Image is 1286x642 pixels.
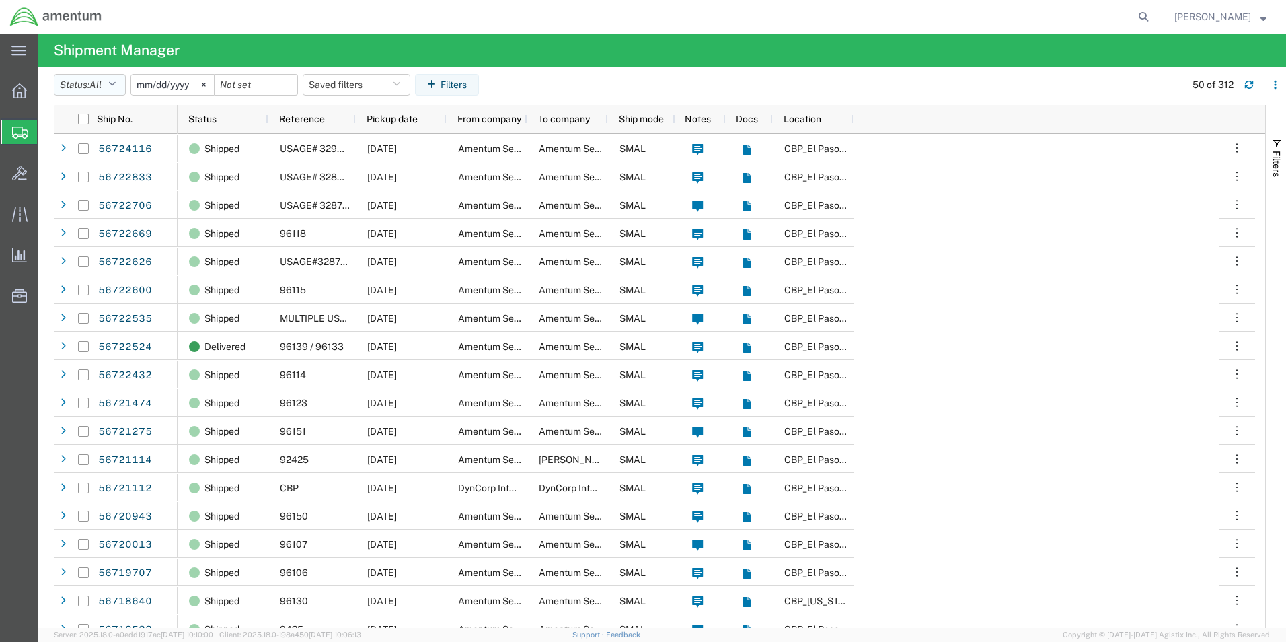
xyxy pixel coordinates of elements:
span: SMAL [619,341,646,352]
span: Shipped [204,389,239,417]
a: 56720013 [98,534,153,556]
span: CBP_El Paso, TX_ELP [784,398,940,408]
span: CBP_El Paso, TX_ELP [784,285,940,295]
span: Shipped [204,191,239,219]
a: 56718533 [98,619,153,641]
span: Amentum Services, Inc [539,596,638,606]
a: 56722432 [98,365,153,386]
span: Shipped [204,559,239,587]
span: CBP_El Paso, TX_ELP [784,567,940,578]
span: SMAL [619,567,646,578]
span: 92425 [280,454,309,465]
span: CBP_El Paso, TX_ELP [784,313,940,324]
span: SMAL [619,200,646,211]
span: 09/04/2025 [367,511,397,522]
span: 09/04/2025 [367,228,397,239]
span: SMAL [619,256,646,267]
span: 09/04/2025 [367,567,397,578]
span: Amentum Services, Inc [539,313,638,324]
a: 56722706 [98,195,153,217]
a: 56721474 [98,393,153,415]
span: Amentum Services, Inc [539,539,638,550]
a: 56722833 [98,167,153,188]
span: CBP_El Paso, TX_ELP [784,341,940,352]
span: 09/04/2025 [367,539,397,550]
span: CBP_El Paso, TX_NLS_EFO [784,483,940,493]
span: Amentum Services, Inc [539,511,638,522]
span: [DATE] 10:10:00 [161,631,213,639]
span: Ship mode [619,114,664,124]
span: Amentum Services, Inc. [458,539,559,550]
span: 09/04/2025 [367,285,397,295]
span: CBP_El Paso, TX_ELP [784,624,940,635]
span: CBP_El Paso, TX_ELP [784,172,940,182]
span: ADRIAN RODRIGUEZ, JR [1174,9,1251,24]
h4: Shipment Manager [54,34,180,67]
span: Amentum Services, Inc. [458,200,559,211]
span: 09/04/2025 [367,172,397,182]
span: 09/04/2025 [367,369,397,380]
span: 09/04/2025 [367,624,397,635]
span: Amentum Services, Inc. [458,567,559,578]
span: Docs [736,114,758,124]
span: 96150 [280,511,308,522]
a: 56718640 [98,591,153,612]
span: Amentum Services, Inc. [458,143,559,154]
span: 96107 [280,539,307,550]
span: Shipped [204,530,239,559]
span: Amentum Services, Inc. [458,313,559,324]
span: SMAL [619,539,646,550]
span: DynCorp International LLC [458,483,572,493]
span: 09/04/2025 [367,454,397,465]
a: 56724116 [98,139,153,160]
input: Not set [215,75,297,95]
span: Amentum Services, Inc [539,341,638,352]
span: 09/04/2025 [367,483,397,493]
span: Copyright © [DATE]-[DATE] Agistix Inc., All Rights Reserved [1063,629,1270,641]
span: Location [784,114,821,124]
span: [DATE] 10:06:13 [309,631,361,639]
span: Amentum Services, Inc. [458,369,559,380]
span: SMAL [619,285,646,295]
span: Amentum Services, Inc [539,426,638,437]
span: Todd Brattmiller Isac Moreno [539,454,694,465]
div: 50 of 312 [1193,78,1234,92]
span: SMAL [619,426,646,437]
span: Shipped [204,502,239,530]
span: Amentum Services, Inc. [458,624,559,635]
span: Server: 2025.18.0-a0edd1917ac [54,631,213,639]
span: Amentum Services, Inc [539,567,638,578]
span: CBP_El Paso, TX_ELP [784,143,940,154]
span: Shipped [204,276,239,304]
span: Shipped [204,163,239,191]
span: CBP_El Paso, TX_ELP [784,228,940,239]
span: SMAL [619,313,646,324]
span: 09/04/2025 [367,143,397,154]
button: Status:All [54,74,126,96]
span: Amentum Services, Inc [539,369,638,380]
span: Delivered [204,332,245,361]
span: Amentum Services, Inc [539,143,638,154]
a: 56721112 [98,478,153,499]
span: CBP [280,483,299,493]
span: To company [538,114,590,124]
a: Support [572,631,606,639]
span: 09/04/2025 [367,398,397,408]
span: 96115 [280,285,306,295]
span: Amentum Services, Inc. [458,454,559,465]
span: 09/04/2025 [367,341,397,352]
a: 56722626 [98,252,153,273]
a: 56722669 [98,223,153,245]
span: All [89,79,102,90]
span: Amentum Services, Inc [539,624,638,635]
span: 96106 [280,567,308,578]
span: 96118 [280,228,306,239]
span: Amentum Services, Inc. [458,398,559,408]
input: Not set [131,75,214,95]
span: Amentum Services, Inc [539,200,638,211]
span: Shipped [204,219,239,248]
span: SMAL [619,454,646,465]
button: Filters [415,74,479,96]
span: SMAL [619,483,646,493]
span: Reference [279,114,325,124]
